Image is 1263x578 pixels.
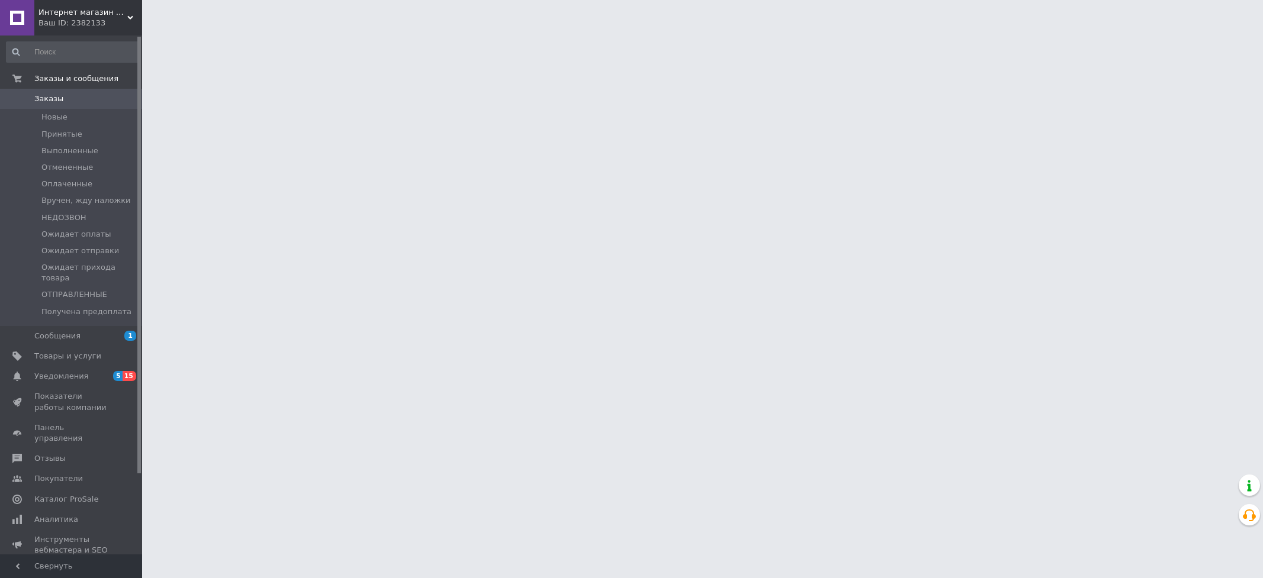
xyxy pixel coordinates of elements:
[41,179,92,189] span: Оплаченные
[34,534,110,556] span: Инструменты вебмастера и SEO
[34,494,98,505] span: Каталог ProSale
[34,391,110,412] span: Показатели работы компании
[34,331,81,341] span: Сообщения
[34,422,110,444] span: Панель управления
[6,41,140,63] input: Поиск
[38,18,142,28] div: Ваш ID: 2382133
[41,195,131,206] span: Вручен, жду наложки
[34,73,118,84] span: Заказы и сообщения
[41,162,93,173] span: Отмененные
[124,331,136,341] span: 1
[41,289,107,300] span: ОТПРАВЛЕННЫЕ
[41,229,111,240] span: Ожидает оплаты
[34,473,83,484] span: Покупатели
[34,453,66,464] span: Отзывы
[123,371,136,381] span: 15
[41,246,119,256] span: Ожидает отправки
[41,112,68,122] span: Новые
[34,93,63,104] span: Заказы
[34,351,101,361] span: Товары и услуги
[34,514,78,525] span: Аналитика
[41,212,86,223] span: НЕДОЗВОН
[34,371,88,382] span: Уведомления
[113,371,123,381] span: 5
[41,262,139,283] span: Ожидает прихода товара
[41,146,98,156] span: Выполненные
[38,7,127,18] span: Интернет магазин инкубаторов и товаров для животных
[41,306,131,317] span: Получена предоплата
[41,129,82,140] span: Принятые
